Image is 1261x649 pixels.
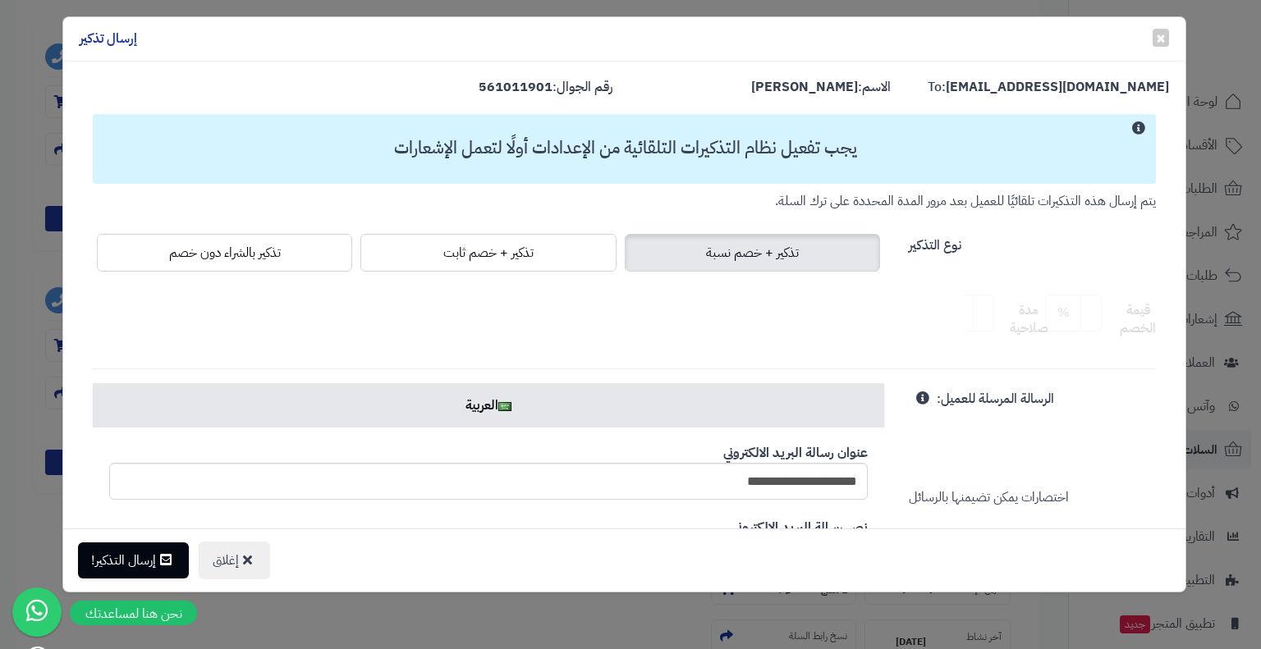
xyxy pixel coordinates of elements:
label: رقم الجوال: [479,78,612,97]
label: الرسالة المرسلة للعميل: [937,383,1054,409]
b: نص رسالة البريد الإلكتروني [732,518,868,537]
img: ar.png [498,402,511,411]
h4: إرسال تذكير [80,30,137,48]
a: العربية [93,383,884,427]
strong: [EMAIL_ADDRESS][DOMAIN_NAME] [946,77,1169,97]
b: عنوان رسالة البريد الالكتروني [723,443,868,463]
label: نوع التذكير [909,230,961,255]
button: إرسال التذكير! [78,542,189,578]
span: تذكير + خصم ثابت [443,243,534,263]
label: الاسم: [751,78,891,97]
strong: 561011901 [479,77,553,97]
span: تذكير + خصم نسبة [706,243,799,263]
span: تذكير بالشراء دون خصم [169,243,281,263]
span: × [1156,25,1166,50]
span: % [1057,303,1070,322]
button: إغلاق [199,542,270,579]
h3: يجب تفعيل نظام التذكيرات التلقائية من الإعدادات أولًا لتعمل الإشعارات [101,139,1149,158]
label: قيمة الخصم [1126,295,1156,339]
strong: [PERSON_NAME] [751,77,858,97]
label: مدة صلاحية الخصم [1019,295,1048,358]
label: To: [928,78,1169,97]
small: يتم إرسال هذه التذكيرات تلقائيًا للعميل بعد مرور المدة المحددة على ترك السلة. [775,191,1156,211]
